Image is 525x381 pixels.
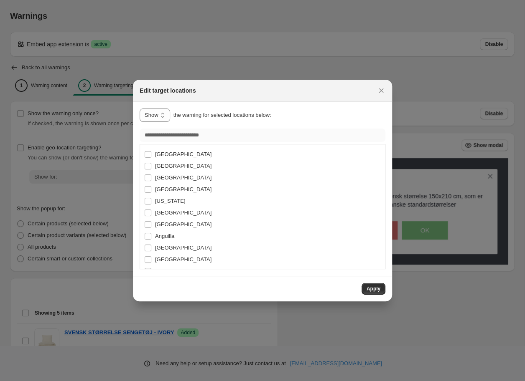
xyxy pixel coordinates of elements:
span: [GEOGRAPHIC_DATA] [155,245,212,251]
span: [GEOGRAPHIC_DATA] [155,209,212,216]
span: [GEOGRAPHIC_DATA] [155,151,212,157]
span: [GEOGRAPHIC_DATA] [155,221,212,227]
span: [US_STATE] [155,198,185,204]
span: Apply [367,285,380,292]
button: Apply [362,283,385,295]
span: [GEOGRAPHIC_DATA] [155,163,212,169]
span: Anguilla [155,233,174,239]
button: Close [375,85,387,96]
span: [GEOGRAPHIC_DATA] [155,268,212,274]
span: [GEOGRAPHIC_DATA] [155,186,212,192]
span: [GEOGRAPHIC_DATA] [155,256,212,262]
p: the warning for selected locations below: [173,111,271,119]
h2: Edit target locations [140,86,196,95]
span: [GEOGRAPHIC_DATA] [155,174,212,181]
